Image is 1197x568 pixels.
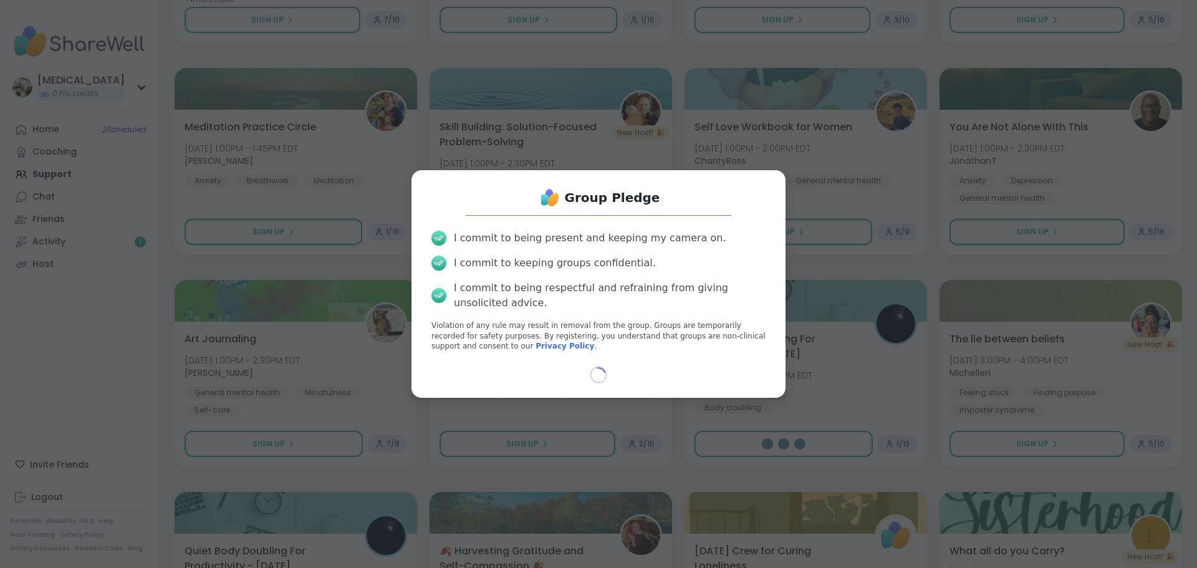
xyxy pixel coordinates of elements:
p: Violation of any rule may result in removal from the group. Groups are temporarily recorded for s... [431,320,766,352]
div: I commit to keeping groups confidential. [454,256,656,271]
a: Privacy Policy [536,342,594,350]
div: I commit to being present and keeping my camera on. [454,231,726,246]
h1: Group Pledge [565,189,660,206]
div: I commit to being respectful and refraining from giving unsolicited advice. [454,281,766,310]
img: ShareWell Logo [537,185,562,210]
